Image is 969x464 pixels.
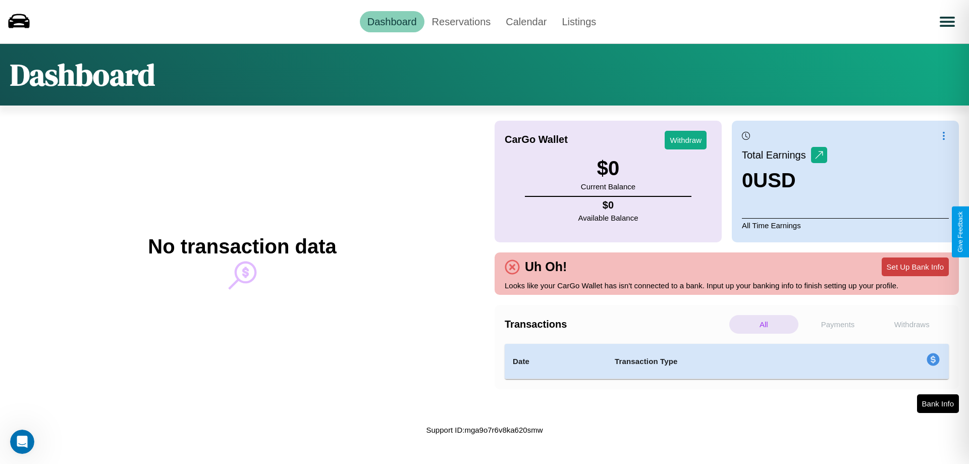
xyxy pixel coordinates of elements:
[10,430,34,454] iframe: Intercom live chat
[742,146,811,164] p: Total Earnings
[426,423,543,437] p: Support ID: mga9o7r6v8ka620smw
[615,355,844,368] h4: Transaction Type
[513,355,599,368] h4: Date
[505,344,949,379] table: simple table
[520,260,572,274] h4: Uh Oh!
[581,180,635,193] p: Current Balance
[742,218,949,232] p: All Time Earnings
[505,134,568,145] h4: CarGo Wallet
[933,8,961,36] button: Open menu
[957,212,964,252] div: Give Feedback
[578,199,638,211] h4: $ 0
[505,279,949,292] p: Looks like your CarGo Wallet has isn't connected to a bank. Input up your banking info to finish ...
[803,315,873,334] p: Payments
[729,315,798,334] p: All
[581,157,635,180] h3: $ 0
[498,11,554,32] a: Calendar
[665,131,707,149] button: Withdraw
[554,11,604,32] a: Listings
[360,11,424,32] a: Dashboard
[505,319,727,330] h4: Transactions
[877,315,946,334] p: Withdraws
[424,11,499,32] a: Reservations
[917,394,959,413] button: Bank Info
[742,169,827,192] h3: 0 USD
[148,235,336,258] h2: No transaction data
[578,211,638,225] p: Available Balance
[882,257,949,276] button: Set Up Bank Info
[10,54,155,95] h1: Dashboard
